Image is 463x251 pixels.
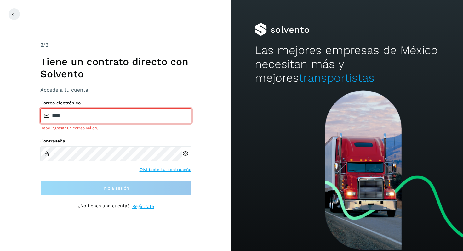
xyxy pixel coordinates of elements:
div: Debe ingresar un correo válido. [40,125,191,131]
label: Correo electrónico [40,100,191,106]
h3: Accede a tu cuenta [40,87,191,93]
label: Contraseña [40,138,191,144]
span: 2 [40,42,43,48]
button: Inicia sesión [40,181,191,196]
p: ¿No tienes una cuenta? [78,203,130,210]
h2: Las mejores empresas de México necesitan más y mejores [255,43,440,85]
h1: Tiene un contrato directo con Solvento [40,56,191,80]
div: /2 [40,41,191,49]
span: transportistas [299,71,374,85]
a: Olvidaste tu contraseña [140,166,191,173]
span: Inicia sesión [102,186,129,190]
a: Regístrate [132,203,154,210]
